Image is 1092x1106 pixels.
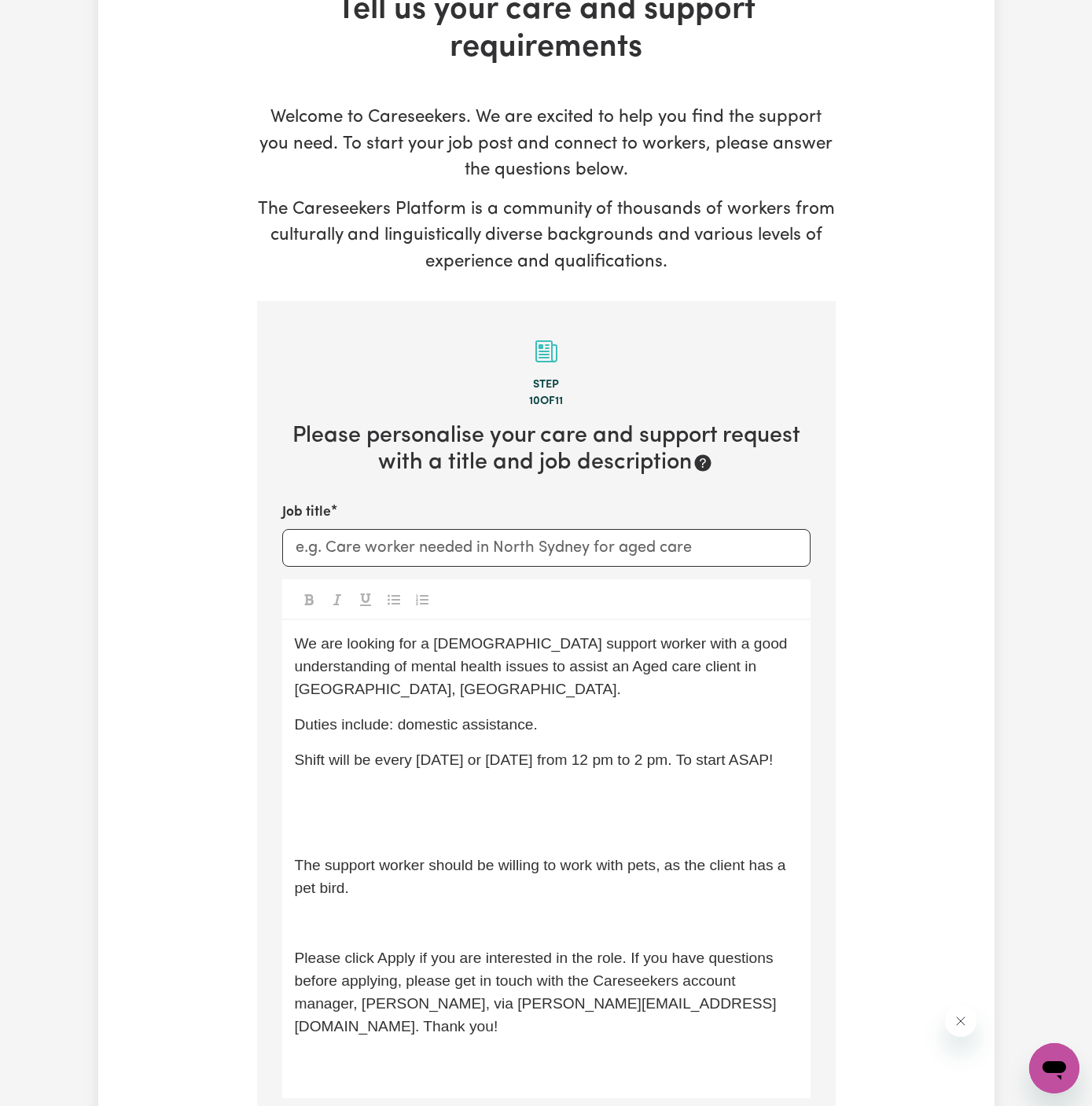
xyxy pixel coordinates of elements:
[257,197,836,276] p: The Careseekers Platform is a community of thousands of workers from culturally and linguisticall...
[295,635,792,697] span: We are looking for a [DEMOGRAPHIC_DATA] support worker with a good understanding of mental health...
[295,857,790,896] span: The support worker should be willing to work with pets, as the client has a pet bird.
[9,11,95,24] span: Need any help?
[411,589,433,609] button: Toggle undefined
[355,589,377,609] button: Toggle undefined
[383,589,405,609] button: Toggle undefined
[298,589,320,609] button: Toggle undefined
[257,105,836,184] p: Welcome to Careseekers. We are excited to help you find the support you need. To start your job p...
[945,1005,976,1037] iframe: Close message
[295,716,538,733] span: Duties include: domestic assistance.
[295,751,774,768] span: Shift will be every [DATE] or [DATE] from 12 pm to 2 pm. To start ASAP!
[295,950,778,1034] span: Please click Apply if you are interested in the role. If you have questions before applying, plea...
[282,393,811,410] div: 10 of 11
[282,377,811,394] div: Step
[326,589,348,609] button: Toggle undefined
[1029,1043,1079,1093] iframe: Button to launch messaging window
[282,502,331,523] label: Job title
[282,423,811,477] h2: Please personalise your care and support request with a title and job description
[282,529,811,567] input: e.g. Care worker needed in North Sydney for aged care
